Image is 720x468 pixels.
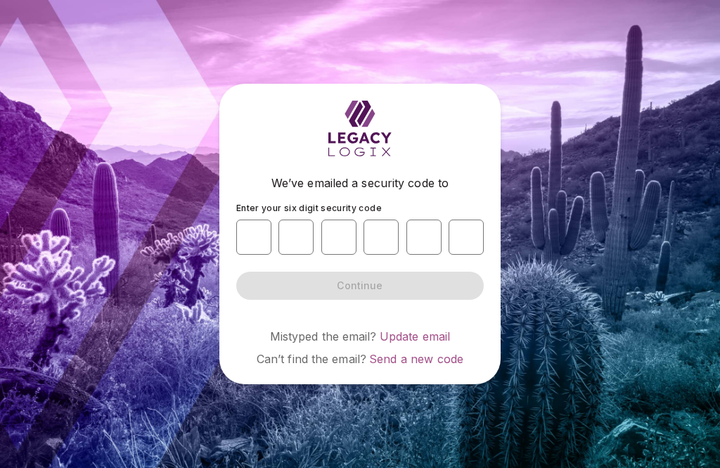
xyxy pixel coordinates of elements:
[380,329,451,343] a: Update email
[236,203,382,213] span: Enter your six digit security code
[270,329,377,343] span: Mistyped the email?
[271,175,449,191] span: We’ve emailed a security code to
[369,352,463,366] a: Send a new code
[257,352,366,366] span: Can’t find the email?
